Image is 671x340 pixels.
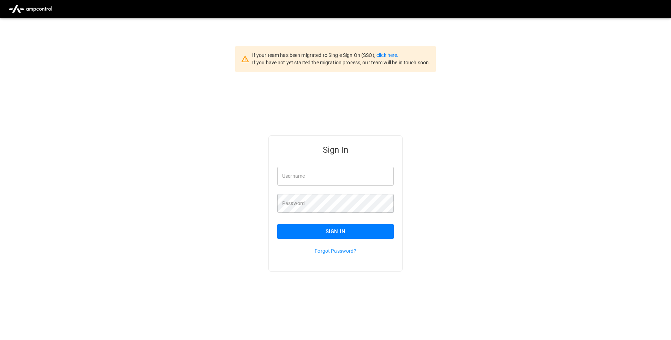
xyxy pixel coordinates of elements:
[376,52,398,58] a: click here.
[252,52,376,58] span: If your team has been migrated to Single Sign On (SSO),
[277,224,394,239] button: Sign In
[252,60,430,65] span: If you have not yet started the migration process, our team will be in touch soon.
[277,144,394,156] h5: Sign In
[277,247,394,254] p: Forgot Password?
[6,2,55,16] img: ampcontrol.io logo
